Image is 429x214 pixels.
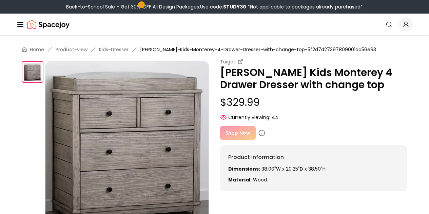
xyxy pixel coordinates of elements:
[56,46,87,53] a: Product-view
[220,58,235,65] small: Target
[22,61,43,83] img: https://storage.googleapis.com/spacejoy-main/assets/5f2d7d27397809001da56e93/product_0_o5dkg0oi3a2
[66,3,363,10] div: Back-to-School Sale – Get 30% OFF All Design Packages.
[99,46,129,53] a: Kids-Dresser
[272,114,278,121] span: 44
[228,166,399,172] p: 38.00"W x 20.25"D x 38.50"H
[200,3,246,10] span: Use code:
[228,114,270,121] span: Currently viewing:
[16,14,413,35] nav: Global
[30,46,44,53] a: Home
[246,3,363,10] span: *Not applicable to packages already purchased*
[253,176,267,183] span: Wood
[27,18,70,31] img: Spacejoy Logo
[228,153,399,161] h6: Product Information
[223,3,246,10] b: STUDY30
[22,46,407,53] nav: breadcrumb
[228,166,260,172] strong: Dimensions:
[140,46,376,53] span: [PERSON_NAME]-Kids-Monterey-4-Drawer-Dresser-with-change-top-5f2d7d27397809001da56e93
[27,18,70,31] a: Spacejoy
[220,66,408,91] p: [PERSON_NAME] Kids Monterey 4 Drawer Dresser with change top
[220,96,408,109] p: $329.99
[228,176,252,183] strong: Material:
